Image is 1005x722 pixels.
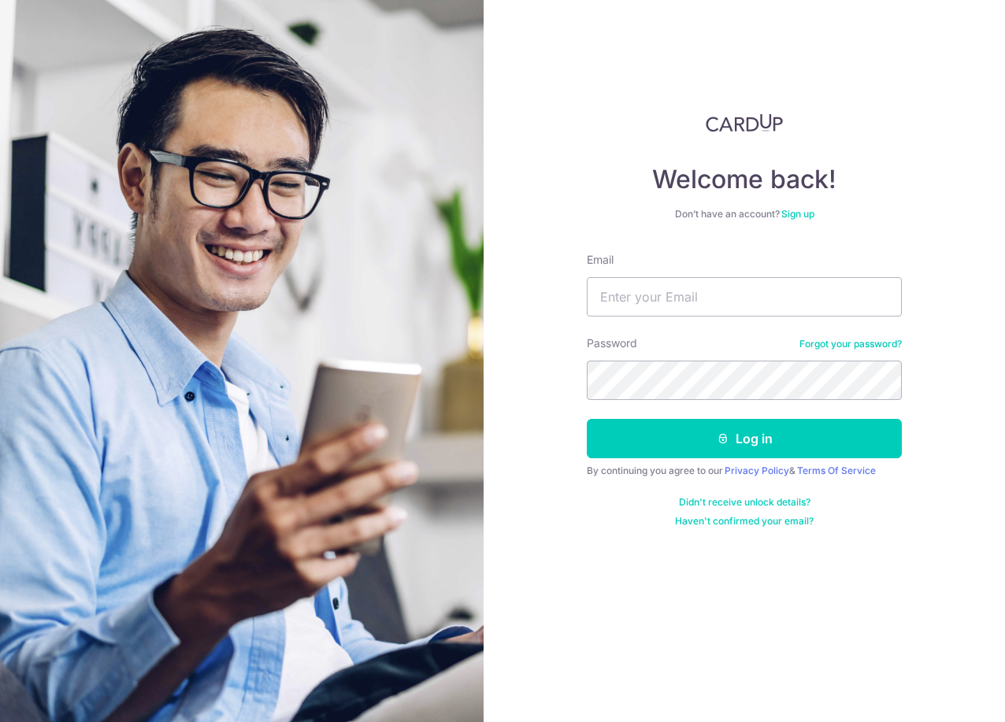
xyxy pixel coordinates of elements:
[587,164,902,195] h4: Welcome back!
[797,465,876,476] a: Terms Of Service
[679,496,810,509] a: Didn't receive unlock details?
[706,113,783,132] img: CardUp Logo
[587,277,902,317] input: Enter your Email
[675,515,814,528] a: Haven't confirmed your email?
[587,419,902,458] button: Log in
[799,338,902,350] a: Forgot your password?
[587,335,637,351] label: Password
[725,465,789,476] a: Privacy Policy
[587,465,902,477] div: By continuing you agree to our &
[587,208,902,220] div: Don’t have an account?
[587,252,614,268] label: Email
[781,208,814,220] a: Sign up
